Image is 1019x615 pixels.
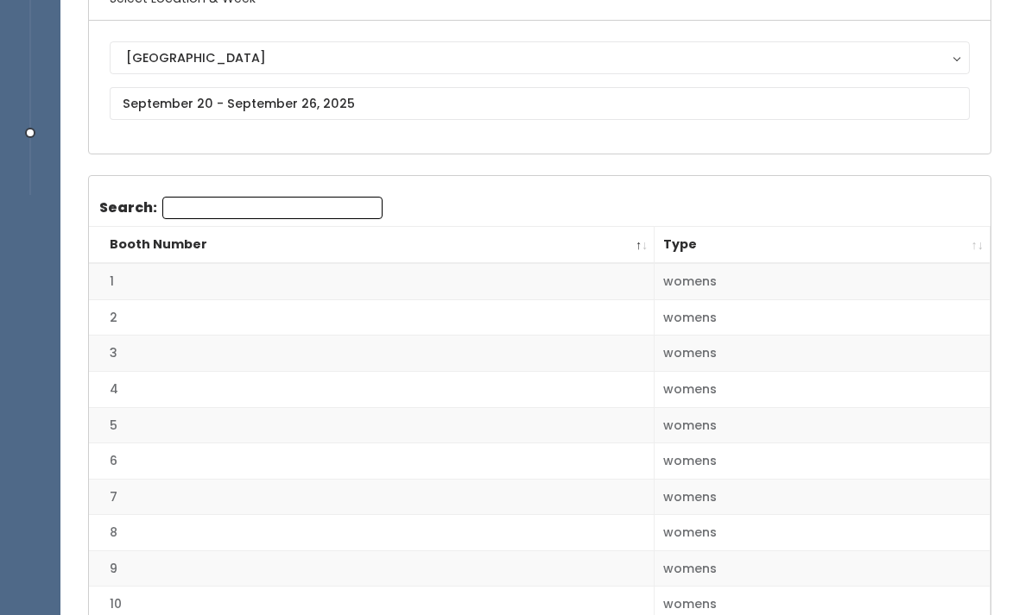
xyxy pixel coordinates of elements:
td: 8 [89,516,655,552]
td: womens [655,336,991,373]
td: womens [655,480,991,516]
td: womens [655,373,991,409]
input: Search: [162,198,383,220]
td: womens [655,264,991,300]
td: 5 [89,408,655,444]
td: 6 [89,444,655,480]
td: womens [655,444,991,480]
td: 4 [89,373,655,409]
th: Type: activate to sort column ascending [655,228,991,265]
td: womens [655,551,991,587]
input: September 20 - September 26, 2025 [110,88,970,121]
td: womens [655,300,991,336]
div: [GEOGRAPHIC_DATA] [126,49,953,68]
td: 7 [89,480,655,516]
td: womens [655,516,991,552]
td: 3 [89,336,655,373]
button: [GEOGRAPHIC_DATA] [110,42,970,75]
label: Search: [99,198,383,220]
td: 9 [89,551,655,587]
td: womens [655,408,991,444]
td: 1 [89,264,655,300]
th: Booth Number: activate to sort column descending [89,228,655,265]
td: 2 [89,300,655,336]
